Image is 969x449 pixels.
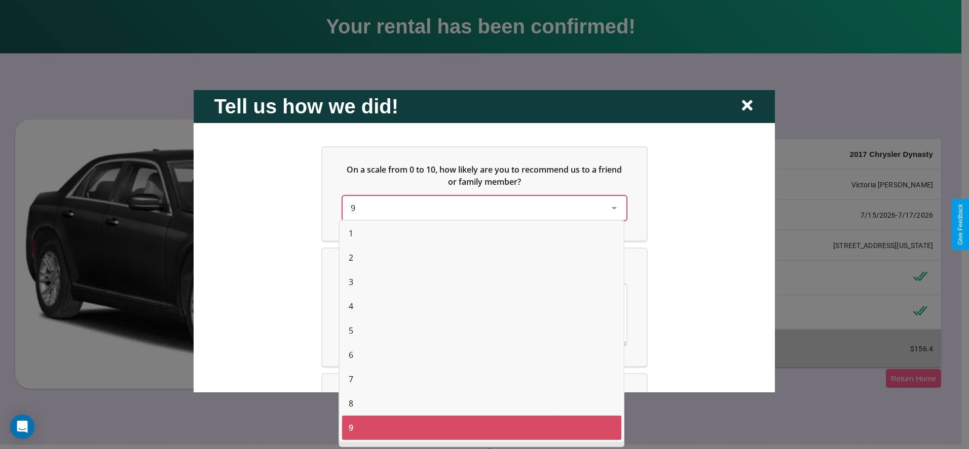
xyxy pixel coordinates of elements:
div: 3 [342,270,621,294]
span: 9 [351,202,355,213]
span: 7 [349,373,353,385]
span: On a scale from 0 to 10, how likely are you to recommend us to a friend or family member? [347,164,624,187]
div: Open Intercom Messenger [10,415,34,439]
h2: Tell us how we did! [214,95,398,117]
div: 9 [342,416,621,440]
span: 9 [349,422,353,434]
div: On a scale from 0 to 10, how likely are you to recommend us to a friend or family member? [322,147,647,240]
div: 1 [342,221,621,246]
span: 8 [349,397,353,410]
span: 5 [349,324,353,337]
span: 1 [349,227,353,239]
span: 3 [349,276,353,288]
div: 7 [342,367,621,391]
div: 6 [342,343,621,367]
span: 6 [349,349,353,361]
span: 4 [349,300,353,312]
div: 8 [342,391,621,416]
div: 4 [342,294,621,318]
span: 2 [349,252,353,264]
h5: On a scale from 0 to 10, how likely are you to recommend us to a friend or family member? [343,163,626,187]
div: 5 [342,318,621,343]
div: 2 [342,246,621,270]
div: On a scale from 0 to 10, how likely are you to recommend us to a friend or family member? [343,195,626,220]
div: Give Feedback [957,204,964,245]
